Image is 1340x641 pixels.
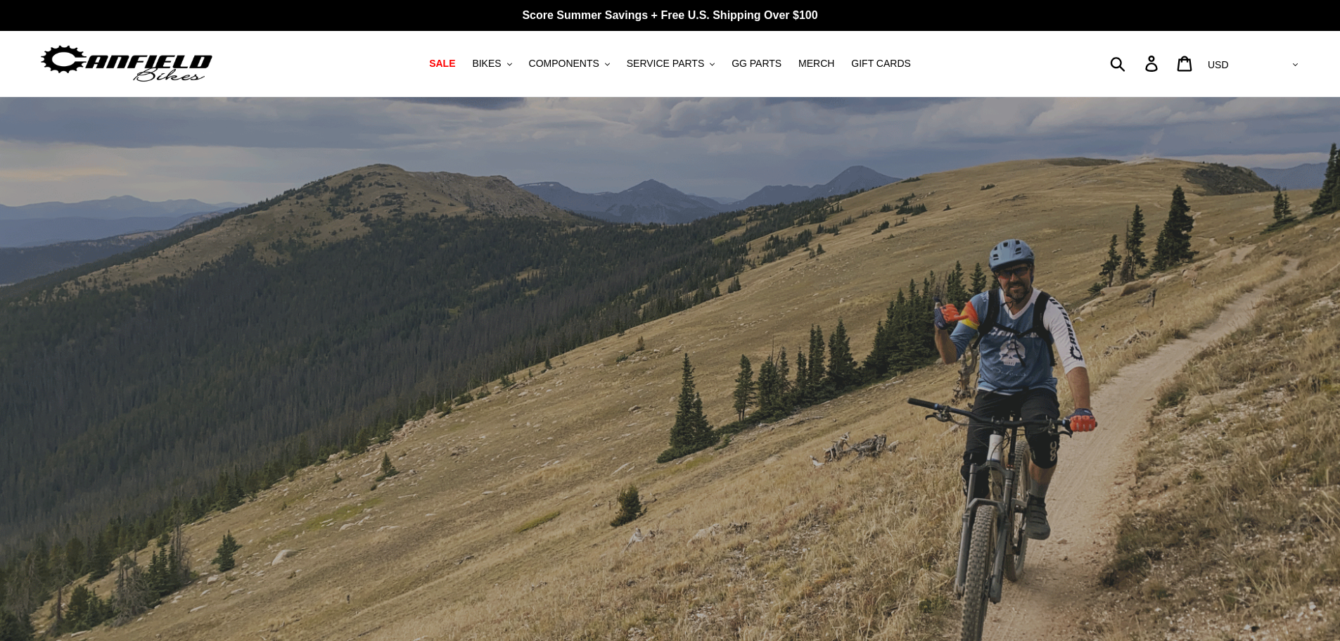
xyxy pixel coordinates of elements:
[732,58,781,70] span: GG PARTS
[798,58,834,70] span: MERCH
[529,58,599,70] span: COMPONENTS
[844,54,918,73] a: GIFT CARDS
[429,58,455,70] span: SALE
[627,58,704,70] span: SERVICE PARTS
[620,54,722,73] button: SERVICE PARTS
[472,58,501,70] span: BIKES
[851,58,911,70] span: GIFT CARDS
[1118,48,1154,79] input: Search
[39,42,215,86] img: Canfield Bikes
[791,54,841,73] a: MERCH
[725,54,789,73] a: GG PARTS
[422,54,462,73] a: SALE
[465,54,518,73] button: BIKES
[522,54,617,73] button: COMPONENTS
